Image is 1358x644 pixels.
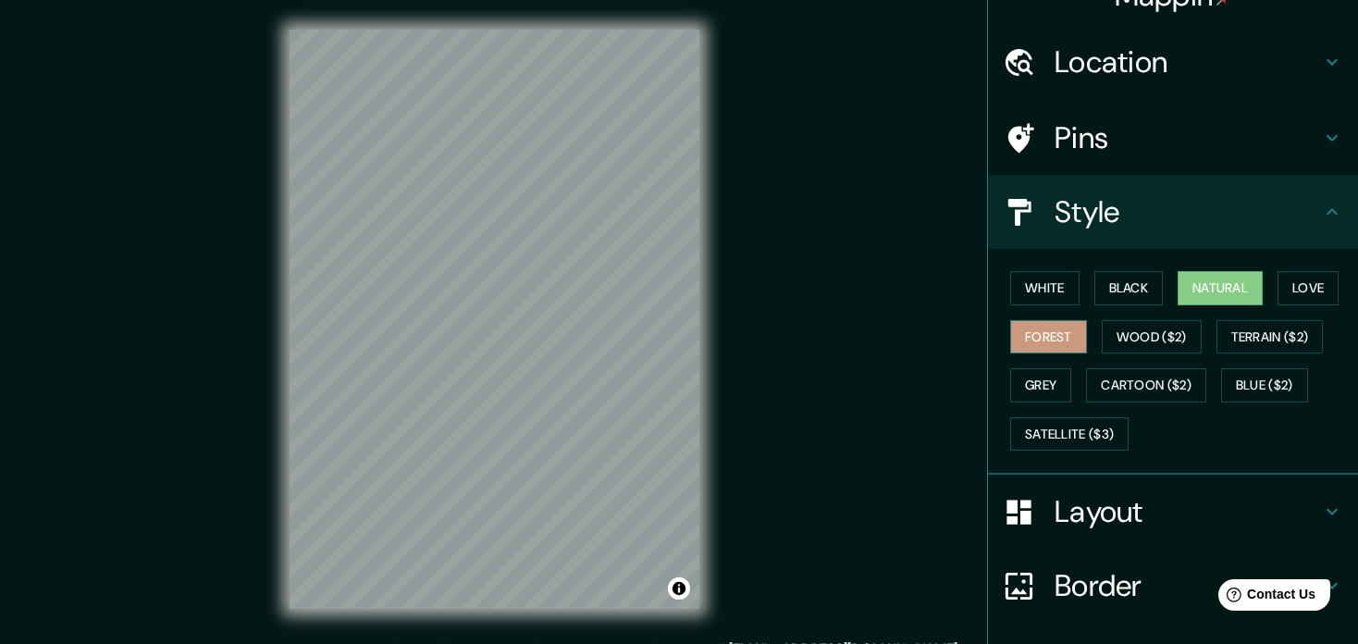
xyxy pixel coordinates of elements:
button: Love [1278,271,1339,305]
div: Border [988,549,1358,623]
div: Pins [988,101,1358,175]
button: Wood ($2) [1102,320,1202,354]
button: Cartoon ($2) [1086,368,1206,402]
button: Black [1094,271,1164,305]
button: Terrain ($2) [1216,320,1324,354]
div: Location [988,25,1358,99]
div: Style [988,175,1358,249]
button: Blue ($2) [1221,368,1308,402]
h4: Location [1055,43,1321,80]
iframe: Help widget launcher [1193,572,1338,624]
div: Layout [988,475,1358,549]
button: Natural [1178,271,1263,305]
button: Satellite ($3) [1010,417,1129,452]
h4: Style [1055,193,1321,230]
button: Toggle attribution [668,577,690,600]
h4: Pins [1055,119,1321,156]
button: White [1010,271,1080,305]
h4: Border [1055,567,1321,604]
canvas: Map [290,30,699,609]
button: Grey [1010,368,1071,402]
button: Forest [1010,320,1087,354]
h4: Layout [1055,493,1321,530]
